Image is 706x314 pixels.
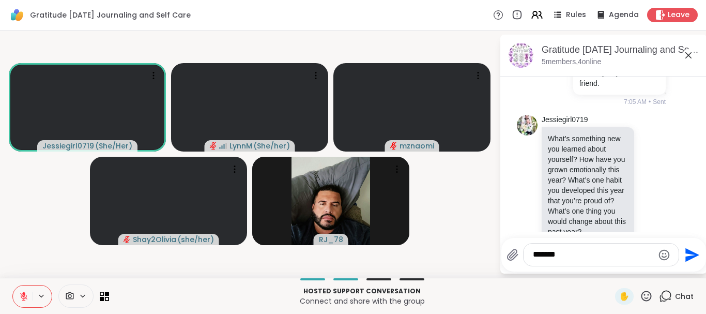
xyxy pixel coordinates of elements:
img: Gratitude Friday Journaling and Self Care , Sep 12 [509,43,533,68]
a: Jessiegirl0719 [542,115,588,125]
span: Leave [668,10,689,20]
span: audio-muted [390,142,397,149]
span: Shay2Olivia [133,234,176,245]
span: audio-muted [210,142,217,149]
span: Sent [653,97,666,107]
button: Send [679,243,702,266]
p: What’s something new you learned about yourself? How have you grown emotionally this year? What’s... [548,133,628,237]
button: Emoji picker [658,249,670,261]
span: ( she/her ) [177,234,214,245]
p: Connect and share with the group [115,296,609,306]
span: audio-muted [124,236,131,243]
span: RJ_78 [319,234,343,245]
span: ✋ [619,290,630,303]
span: • [649,97,651,107]
span: mznaomi [400,141,434,151]
span: 7:05 AM [624,97,647,107]
img: RJ_78 [291,157,370,245]
textarea: Type your message [533,249,653,260]
p: Hosted support conversation [115,287,609,296]
img: ShareWell Logomark [8,6,26,24]
span: ( She/Her ) [95,141,132,151]
span: Jessiegirl0719 [42,141,94,151]
span: Rules [566,10,586,20]
span: Agenda [609,10,639,20]
span: ( She/her ) [253,141,290,151]
div: Gratitude [DATE] Journaling and Self Care , [DATE] [542,43,699,56]
img: https://sharewell-space-live.sfo3.digitaloceanspaces.com/user-generated/3602621c-eaa5-4082-863a-9... [517,115,538,136]
p: 5 members, 4 online [542,57,601,67]
span: Chat [675,291,694,302]
span: Gratitude [DATE] Journaling and Self Care [30,10,191,20]
span: LynnM [229,141,252,151]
